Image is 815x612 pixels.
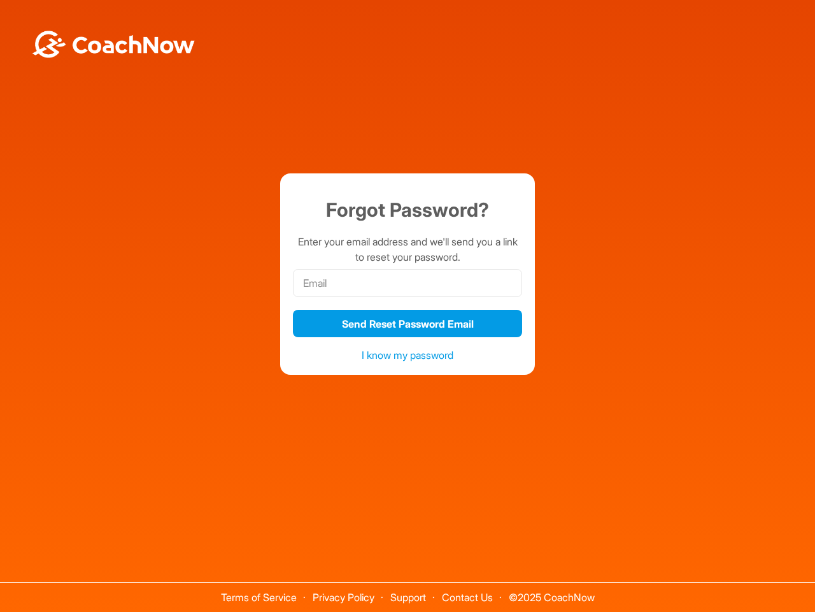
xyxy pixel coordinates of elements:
input: Email [293,269,522,297]
a: Support [390,591,426,604]
a: Contact Us [442,591,493,604]
img: BwLJSsUCoWCh5upNqxVrqldRgqLPVwmV24tXu5FoVAoFEpwwqQ3VIfuoInZCoVCoTD4vwADAC3ZFMkVEQFDAAAAAElFTkSuQmCC [31,31,196,58]
a: Privacy Policy [313,591,374,604]
button: Send Reset Password Email [293,310,522,337]
p: Enter your email address and we'll send you a link to reset your password. [293,234,522,265]
span: © 2025 CoachNow [502,583,601,602]
a: I know my password [362,349,453,361]
a: Terms of Service [221,591,297,604]
h1: Forgot Password? [293,196,522,224]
